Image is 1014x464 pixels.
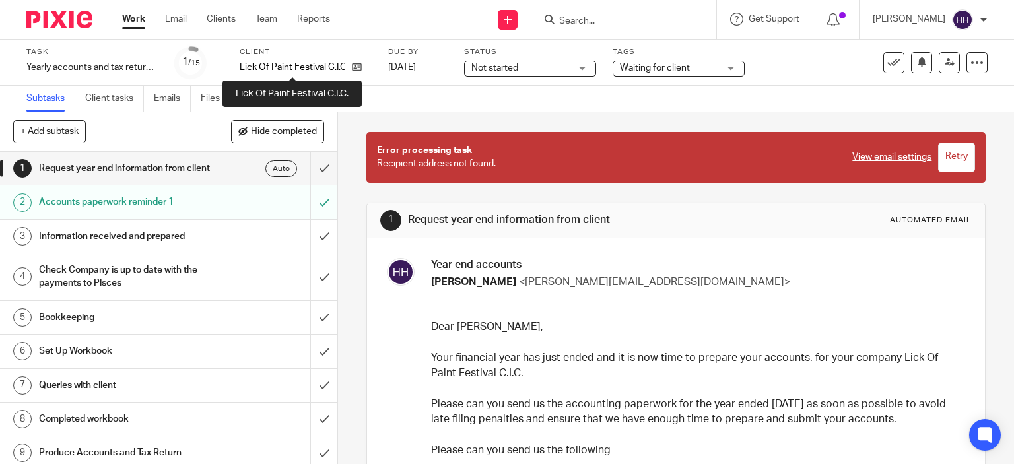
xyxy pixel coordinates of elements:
[431,350,963,381] p: Your financial year has just ended and it is now time to prepare your accounts. for your company ...
[26,11,92,28] img: Pixie
[240,61,345,74] p: Lick Of Paint Festival C.I.C.
[122,13,145,26] a: Work
[620,63,690,73] span: Waiting for client
[165,13,187,26] a: Email
[154,86,191,112] a: Emails
[39,409,211,429] h1: Completed workbook
[26,61,158,74] div: Yearly accounts and tax return - Automatic - December 2023
[39,376,211,395] h1: Queries with client
[13,193,32,212] div: 2
[431,397,963,428] p: Please can you send us the accounting paperwork for the year ended [DATE] as soon as possible to ...
[26,61,158,74] div: Yearly accounts and tax return - Automatic - [DATE]
[377,146,472,155] span: Error processing task
[13,120,86,143] button: + Add subtask
[201,86,230,112] a: Files
[298,86,349,112] a: Audit logs
[240,86,288,112] a: Notes (0)
[188,59,200,67] small: /15
[377,144,840,171] p: Recipient address not found.
[749,15,799,24] span: Get Support
[431,443,963,458] p: Please can you send us the following
[39,226,211,246] h1: Information received and prepared
[240,47,372,57] label: Client
[13,444,32,462] div: 9
[182,55,200,70] div: 1
[231,120,324,143] button: Hide completed
[408,213,704,227] h1: Request year end information from client
[255,13,277,26] a: Team
[39,341,211,361] h1: Set Up Workbook
[39,443,211,463] h1: Produce Accounts and Tax Return
[39,158,211,178] h1: Request year end information from client
[388,47,448,57] label: Due by
[39,308,211,327] h1: Bookkeeping
[387,258,415,286] img: svg%3E
[890,215,972,226] div: Automated email
[873,13,945,26] p: [PERSON_NAME]
[13,376,32,395] div: 7
[251,127,317,137] span: Hide completed
[85,86,144,112] a: Client tasks
[13,410,32,428] div: 8
[380,210,401,231] div: 1
[431,277,516,287] span: [PERSON_NAME]
[39,192,211,212] h1: Accounts paperwork reminder 1
[13,159,32,178] div: 1
[464,47,596,57] label: Status
[388,63,416,72] span: [DATE]
[613,47,745,57] label: Tags
[26,47,158,57] label: Task
[431,319,963,335] p: Dear [PERSON_NAME],
[938,143,975,172] input: Retry
[471,63,518,73] span: Not started
[297,13,330,26] a: Reports
[431,258,963,272] h3: Year end accounts
[519,277,790,287] span: <[PERSON_NAME][EMAIL_ADDRESS][DOMAIN_NAME]>
[207,13,236,26] a: Clients
[952,9,973,30] img: svg%3E
[39,260,211,294] h1: Check Company is up to date with the payments to Pisces
[13,342,32,360] div: 6
[558,16,677,28] input: Search
[13,267,32,286] div: 4
[13,227,32,246] div: 3
[265,160,297,177] div: Auto
[852,150,931,164] a: View email settings
[13,308,32,327] div: 5
[26,86,75,112] a: Subtasks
